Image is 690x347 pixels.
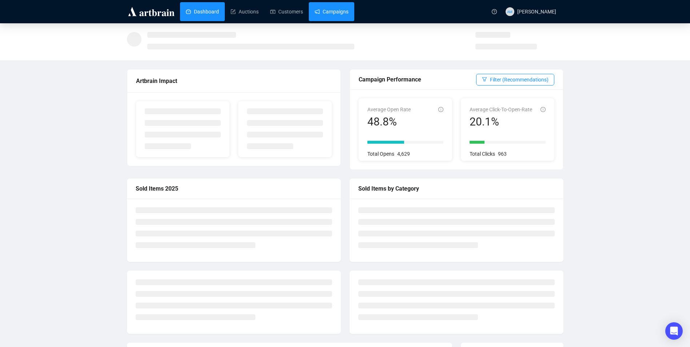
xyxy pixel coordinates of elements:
[476,74,554,85] button: Filter (Recommendations)
[541,107,546,112] span: info-circle
[397,151,410,157] span: 4,629
[367,107,411,112] span: Average Open Rate
[665,322,683,340] div: Open Intercom Messenger
[231,2,259,21] a: Auctions
[367,115,411,129] div: 48.8%
[315,2,348,21] a: Campaigns
[470,107,532,112] span: Average Click-To-Open-Rate
[359,75,476,84] div: Campaign Performance
[127,6,176,17] img: logo
[470,115,532,129] div: 20.1%
[490,76,549,84] span: Filter (Recommendations)
[438,107,443,112] span: info-circle
[367,151,394,157] span: Total Opens
[498,151,507,157] span: 963
[186,2,219,21] a: Dashboard
[136,76,332,85] div: Artbrain Impact
[270,2,303,21] a: Customers
[507,8,512,14] span: AM
[136,184,332,193] div: Sold Items 2025
[517,9,556,15] span: [PERSON_NAME]
[470,151,495,157] span: Total Clicks
[492,9,497,14] span: question-circle
[482,77,487,82] span: filter
[358,184,555,193] div: Sold Items by Category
